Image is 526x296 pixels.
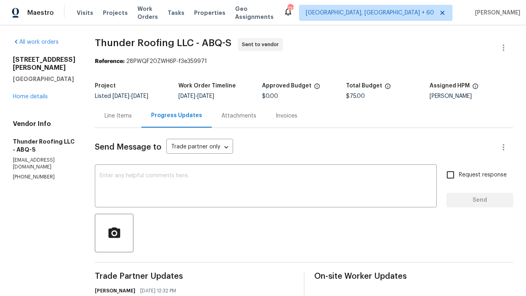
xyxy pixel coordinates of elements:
span: Thunder Roofing LLC - ABQ-S [95,38,231,48]
h4: Vendor Info [13,120,76,128]
div: Progress Updates [151,112,202,120]
span: The total cost of line items that have been approved by both Opendoor and the Trade Partner. This... [314,83,320,93]
div: [PERSON_NAME] [430,93,513,99]
h5: Total Budget [346,83,382,89]
h5: Assigned HPM [430,83,470,89]
span: $75.00 [346,93,365,99]
span: [DATE] 12:32 PM [140,287,176,295]
div: 28PWQF20ZWH6P-f3e359971 [95,57,513,65]
span: [GEOGRAPHIC_DATA], [GEOGRAPHIC_DATA] + 60 [306,9,434,17]
span: [PERSON_NAME] [472,9,520,17]
div: Attachments [221,112,256,120]
span: Projects [103,9,128,17]
span: Request response [459,171,507,179]
span: Tasks [168,10,184,16]
h5: Approved Budget [262,83,311,89]
span: - [113,93,148,99]
span: The total cost of line items that have been proposed by Opendoor. This sum includes line items th... [385,83,391,93]
h5: Thunder Roofing LLC - ABQ-S [13,138,76,154]
h6: [PERSON_NAME] [95,287,135,295]
p: [PHONE_NUMBER] [13,174,76,180]
h5: Project [95,83,116,89]
h5: [GEOGRAPHIC_DATA] [13,75,76,83]
span: [DATE] [113,93,129,99]
span: Sent to vendor [242,41,282,49]
span: - [178,93,214,99]
div: Line Items [104,112,132,120]
div: Invoices [276,112,297,120]
span: On-site Worker Updates [314,272,514,280]
div: 732 [287,5,293,13]
span: Listed [95,93,148,99]
span: Send Message to [95,143,162,151]
h5: Work Order Timeline [178,83,236,89]
span: Visits [77,9,93,17]
span: [DATE] [131,93,148,99]
span: Trade Partner Updates [95,272,294,280]
a: All work orders [13,39,59,45]
span: The hpm assigned to this work order. [472,83,479,93]
div: Trade partner only [166,141,233,154]
b: Reference: [95,59,125,64]
span: [DATE] [197,93,214,99]
span: $0.00 [262,93,278,99]
span: Properties [194,9,225,17]
span: [DATE] [178,93,195,99]
span: Work Orders [137,5,158,21]
h2: [STREET_ADDRESS][PERSON_NAME] [13,56,76,72]
p: [EMAIL_ADDRESS][DOMAIN_NAME] [13,157,76,170]
span: Geo Assignments [235,5,274,21]
a: Home details [13,94,48,99]
span: Maestro [27,9,54,17]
